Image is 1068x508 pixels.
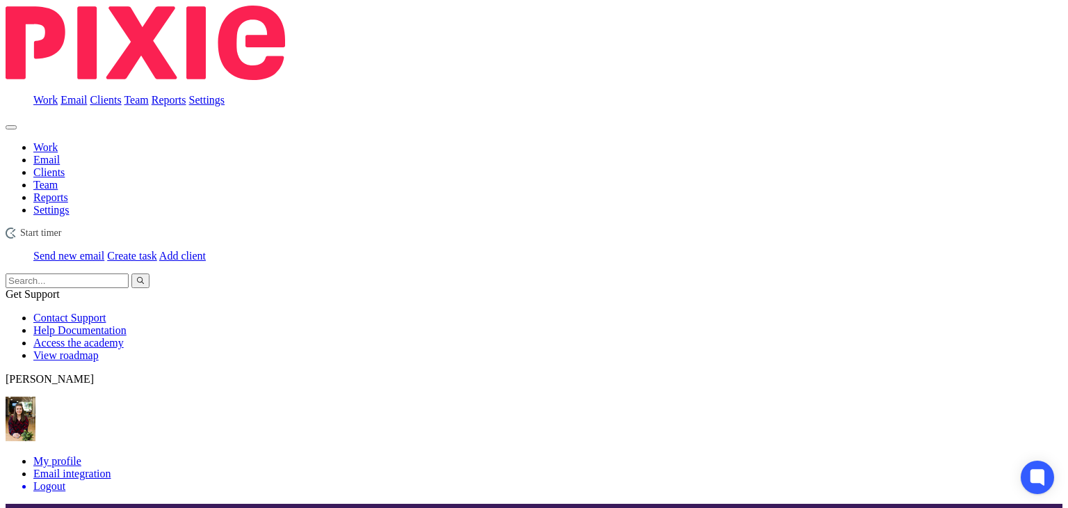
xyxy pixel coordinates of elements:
input: Search [6,273,129,288]
a: Email [33,154,60,166]
a: Email integration [33,468,111,479]
a: Work [33,141,58,153]
button: Search [131,273,149,288]
a: Team [124,94,148,106]
div: Riverlane Ltd [6,228,1062,239]
a: My profile [33,455,81,467]
a: Access the academy [33,337,124,349]
span: Logout [33,480,65,492]
a: Logout [33,480,1062,493]
img: Pixie [6,6,285,80]
a: Clients [90,94,121,106]
a: Email [60,94,87,106]
a: Clients [33,166,65,178]
a: Help Documentation [33,324,127,336]
a: Settings [189,94,225,106]
a: Work [33,94,58,106]
a: Add client [159,250,206,262]
span: Start timer [20,228,62,239]
a: View roadmap [33,349,99,361]
a: Send new email [33,250,104,262]
a: Reports [33,191,68,203]
a: Team [33,179,58,191]
p: [PERSON_NAME] [6,373,1062,386]
a: Create task [107,250,157,262]
a: Settings [33,204,70,216]
span: Get Support [6,288,60,300]
a: Contact Support [33,312,106,324]
a: Reports [152,94,186,106]
img: MaxAcc_Sep21_ElliDeanPhoto_030.jpg [6,397,35,441]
